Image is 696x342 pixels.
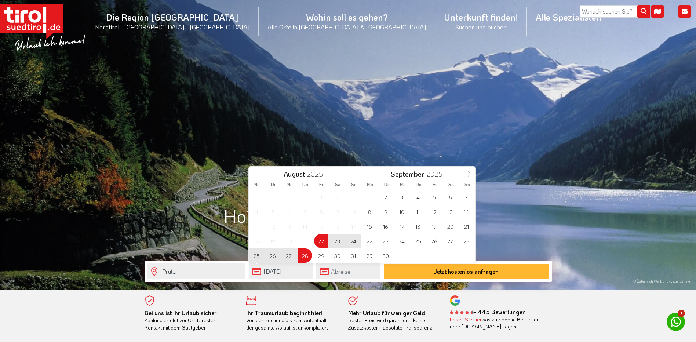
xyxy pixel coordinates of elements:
span: August 10, 2025 [346,204,361,219]
span: September 14, 2025 [459,204,474,219]
span: August 29, 2025 [314,248,328,263]
a: Lesen Sie hier [450,316,482,323]
span: September 23, 2025 [379,234,393,248]
span: September 15, 2025 [362,219,377,233]
input: Wo soll's hingehen? [147,263,245,279]
span: August 24, 2025 [346,234,361,248]
a: Wohin soll es gehen?Alle Orte in [GEOGRAPHIC_DATA] & [GEOGRAPHIC_DATA] [259,3,435,39]
span: August 17, 2025 [346,219,361,233]
span: September 20, 2025 [443,219,458,233]
span: Di [265,182,281,187]
span: September 16, 2025 [379,219,393,233]
span: Mi [394,182,411,187]
span: September 1, 2025 [362,190,377,204]
span: September 21, 2025 [459,219,474,233]
span: September 7, 2025 [459,190,474,204]
span: So [346,182,362,187]
span: Do [411,182,427,187]
span: September 12, 2025 [427,204,441,219]
span: September 24, 2025 [395,234,409,248]
span: September 29, 2025 [362,248,377,263]
span: August 9, 2025 [330,204,345,219]
span: September 3, 2025 [395,190,409,204]
input: Year [424,169,448,178]
span: September 22, 2025 [362,234,377,248]
span: September 30, 2025 [379,248,393,263]
span: September [391,171,424,178]
span: August 15, 2025 [314,219,328,233]
span: August 30, 2025 [330,248,345,263]
span: August 3, 2025 [346,190,361,204]
span: August 12, 2025 [266,219,280,233]
span: August 8, 2025 [314,204,328,219]
span: August 23, 2025 [330,234,345,248]
div: was zufriedene Besucher über [DOMAIN_NAME] sagen [450,316,541,330]
span: August 28, 2025 [298,248,312,263]
span: August [284,171,305,178]
a: Die Region [GEOGRAPHIC_DATA]Nordtirol - [GEOGRAPHIC_DATA] - [GEOGRAPHIC_DATA] [86,3,259,39]
i: Karte öffnen [651,5,664,18]
span: August 13, 2025 [282,219,296,233]
input: Year [305,169,329,178]
span: Mo [249,182,265,187]
b: Bei uns ist Ihr Urlaub sicher [145,309,216,317]
span: August 14, 2025 [298,219,312,233]
div: Von der Buchung bis zum Aufenthalt, der gesamte Ablauf ist unkompliziert [246,309,337,331]
span: September 25, 2025 [411,234,425,248]
input: Abreise [316,263,380,279]
small: Suchen und buchen [444,23,518,31]
h1: Hotels und Ferienwohnungen in [GEOGRAPHIC_DATA] [145,205,552,246]
input: Wonach suchen Sie? [580,5,650,18]
span: Do [297,182,313,187]
span: September 6, 2025 [443,190,458,204]
small: Alle Orte in [GEOGRAPHIC_DATA] & [GEOGRAPHIC_DATA] [267,23,426,31]
i: Kontakt [678,5,691,18]
span: September 18, 2025 [411,219,425,233]
span: Fr [427,182,443,187]
span: September 26, 2025 [427,234,441,248]
span: September 5, 2025 [427,190,441,204]
span: September 19, 2025 [427,219,441,233]
span: September 10, 2025 [395,204,409,219]
a: Alle Spezialisten [527,3,610,31]
div: Zahlung erfolgt vor Ort. Direkter Kontakt mit dem Gastgeber [145,309,236,331]
span: August 11, 2025 [249,219,264,233]
span: Di [378,182,394,187]
span: August 5, 2025 [266,204,280,219]
span: August 1, 2025 [314,190,328,204]
span: August 21, 2025 [298,234,312,248]
button: Jetzt kostenlos anfragen [384,264,549,279]
span: 1 [678,310,685,317]
a: 1 [667,313,685,331]
span: August 26, 2025 [266,248,280,263]
span: Sa [443,182,459,187]
a: Unterkunft finden!Suchen und buchen [435,3,527,39]
span: August 16, 2025 [330,219,345,233]
div: Bester Preis wird garantiert - keine Zusatzkosten - absolute Transparenz [348,309,439,331]
span: September 9, 2025 [379,204,393,219]
b: - 445 Bewertungen [450,308,526,316]
span: August 31, 2025 [346,248,361,263]
span: Mo [362,182,378,187]
span: August 4, 2025 [249,204,264,219]
span: So [459,182,475,187]
span: Mi [281,182,297,187]
span: September 13, 2025 [443,204,458,219]
span: August 2, 2025 [330,190,345,204]
span: September 2, 2025 [379,190,393,204]
input: Anreise [249,263,313,279]
span: August 20, 2025 [282,234,296,248]
span: August 27, 2025 [282,248,296,263]
span: Fr [313,182,329,187]
span: September 11, 2025 [411,204,425,219]
span: September 28, 2025 [459,234,474,248]
span: August 25, 2025 [249,248,264,263]
span: September 4, 2025 [411,190,425,204]
span: August 7, 2025 [298,204,312,219]
b: Mehr Urlaub für weniger Geld [348,309,425,317]
span: August 19, 2025 [266,234,280,248]
small: Nordtirol - [GEOGRAPHIC_DATA] - [GEOGRAPHIC_DATA] [95,23,250,31]
span: August 18, 2025 [249,234,264,248]
span: September 8, 2025 [362,204,377,219]
b: Ihr Traumurlaub beginnt hier! [246,309,323,317]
